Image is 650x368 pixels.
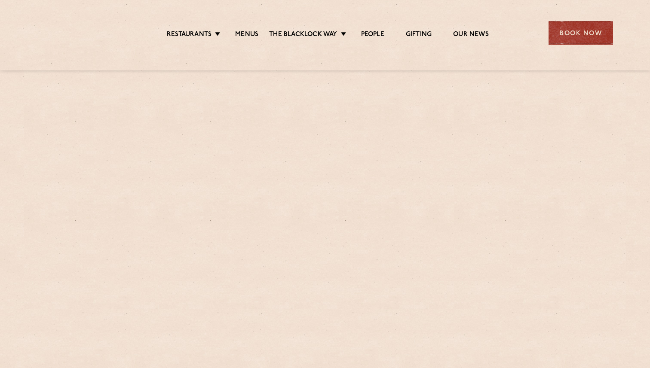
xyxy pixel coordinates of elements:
[406,30,432,40] a: Gifting
[453,30,489,40] a: Our News
[269,30,337,40] a: The Blacklock Way
[361,30,384,40] a: People
[235,30,258,40] a: Menus
[37,8,111,58] img: svg%3E
[167,30,212,40] a: Restaurants
[549,21,613,45] div: Book Now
